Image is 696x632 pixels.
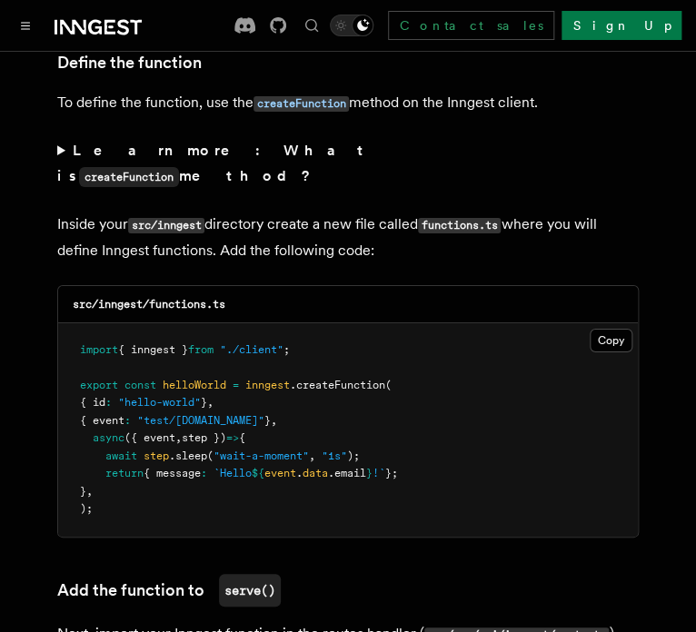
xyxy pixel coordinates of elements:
[80,396,105,409] span: { id
[254,94,349,111] a: createFunction
[373,467,385,479] span: !`
[214,467,252,479] span: `Hello
[296,467,303,479] span: .
[301,15,323,36] button: Find something...
[124,431,175,444] span: ({ event
[163,379,226,391] span: helloWorld
[309,449,315,462] span: ,
[137,414,264,427] span: "test/[DOMAIN_NAME]"
[388,11,554,40] a: Contact sales
[201,467,207,479] span: :
[57,574,281,607] a: Add the function toserve()
[57,212,639,263] p: Inside your directory create a new file called where you will define Inngest functions. Add the f...
[80,379,118,391] span: export
[57,90,639,116] p: To define the function, use the method on the Inngest client.
[366,467,373,479] span: }
[175,431,182,444] span: ,
[283,343,290,356] span: ;
[264,414,271,427] span: }
[105,396,112,409] span: :
[15,15,36,36] button: Toggle navigation
[207,449,214,462] span: (
[207,396,214,409] span: ,
[169,449,207,462] span: .sleep
[182,431,226,444] span: step })
[188,343,214,356] span: from
[124,414,131,427] span: :
[79,167,179,187] code: createFunction
[322,449,347,462] span: "1s"
[118,343,188,356] span: { inngest }
[347,449,360,462] span: );
[80,343,118,356] span: import
[418,218,501,233] code: functions.ts
[245,379,290,391] span: inngest
[105,449,137,462] span: await
[93,431,124,444] span: async
[214,449,309,462] span: "wait-a-moment"
[220,343,283,356] span: "./client"
[80,414,124,427] span: { event
[385,379,392,391] span: (
[118,396,201,409] span: "hello-world"
[590,329,632,352] button: Copy
[264,467,296,479] span: event
[57,50,202,75] a: Define the function
[303,467,328,479] span: data
[562,11,681,40] a: Sign Up
[290,379,385,391] span: .createFunction
[57,138,639,190] summary: Learn more: What iscreateFunctionmethod?
[330,15,373,36] button: Toggle dark mode
[144,449,169,462] span: step
[73,298,225,311] code: src/inngest/functions.ts
[128,218,204,233] code: src/inngest
[385,467,398,479] span: };
[124,379,156,391] span: const
[219,574,281,607] code: serve()
[80,502,93,515] span: );
[271,414,277,427] span: ,
[226,431,239,444] span: =>
[86,485,93,498] span: ,
[80,485,86,498] span: }
[105,467,144,479] span: return
[201,396,207,409] span: }
[144,467,201,479] span: { message
[254,96,349,112] code: createFunction
[57,142,371,184] strong: Learn more: What is method?
[233,379,239,391] span: =
[252,467,264,479] span: ${
[239,431,245,444] span: {
[328,467,366,479] span: .email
